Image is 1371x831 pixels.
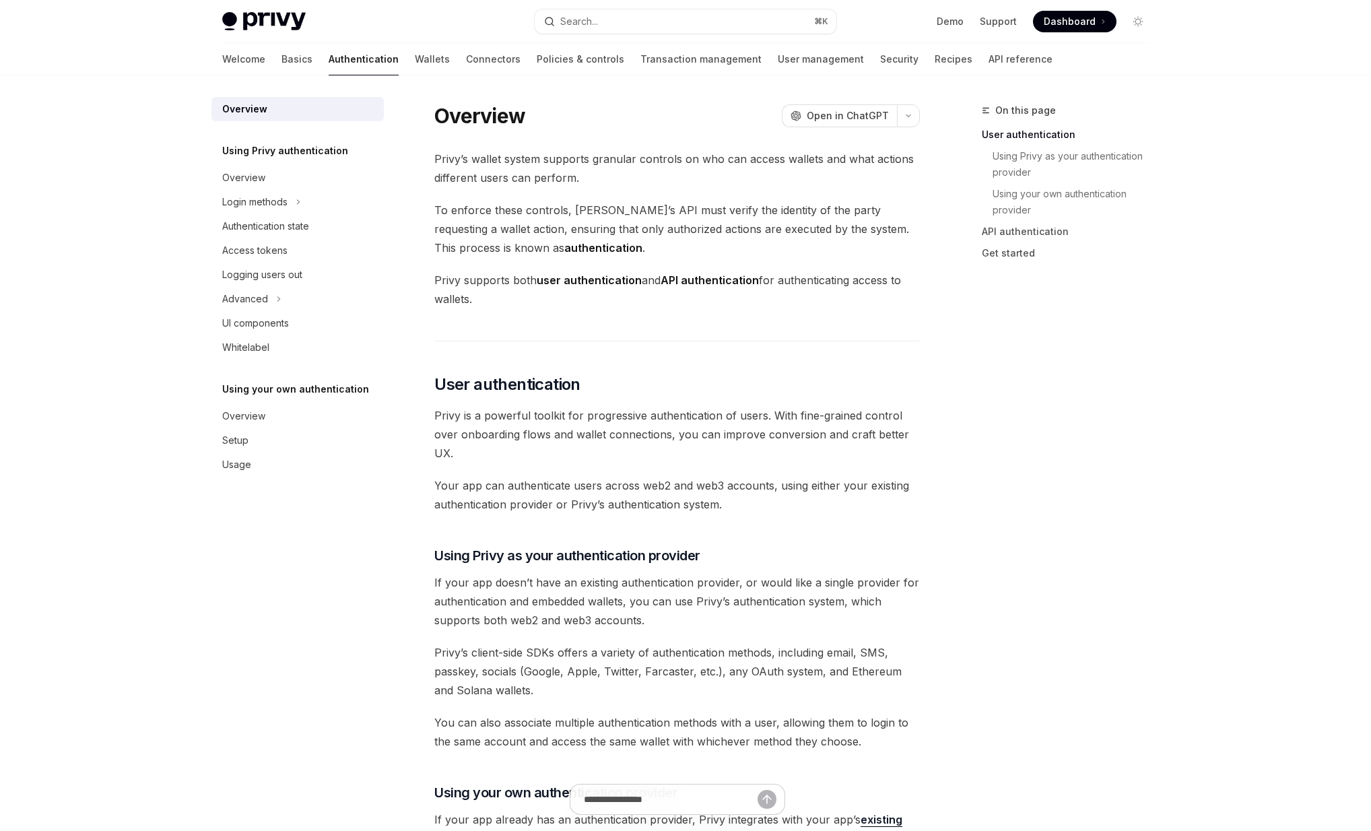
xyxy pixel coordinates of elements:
[222,242,288,259] div: Access tokens
[329,43,399,75] a: Authentication
[222,43,265,75] a: Welcome
[434,374,580,395] span: User authentication
[935,43,972,75] a: Recipes
[640,43,762,75] a: Transaction management
[211,404,384,428] a: Overview
[222,12,306,31] img: light logo
[222,408,265,424] div: Overview
[778,43,864,75] a: User management
[993,145,1160,183] a: Using Privy as your authentication provider
[434,149,920,187] span: Privy’s wallet system supports granular controls on who can access wallets and what actions diffe...
[222,101,267,117] div: Overview
[434,104,525,128] h1: Overview
[434,476,920,514] span: Your app can authenticate users across web2 and web3 accounts, using either your existing authent...
[1044,15,1096,28] span: Dashboard
[807,109,889,123] span: Open in ChatGPT
[415,43,450,75] a: Wallets
[661,273,759,287] strong: API authentication
[211,428,384,453] a: Setup
[758,790,776,809] button: Send message
[434,643,920,700] span: Privy’s client-side SDKs offers a variety of authentication methods, including email, SMS, passke...
[222,381,369,397] h5: Using your own authentication
[211,238,384,263] a: Access tokens
[1033,11,1116,32] a: Dashboard
[434,271,920,308] span: Privy supports both and for authenticating access to wallets.
[564,241,642,255] strong: authentication
[537,43,624,75] a: Policies & controls
[982,221,1160,242] a: API authentication
[434,546,700,565] span: Using Privy as your authentication provider
[782,104,897,127] button: Open in ChatGPT
[434,573,920,630] span: If your app doesn’t have an existing authentication provider, or would like a single provider for...
[222,194,288,210] div: Login methods
[222,315,289,331] div: UI components
[222,170,265,186] div: Overview
[281,43,312,75] a: Basics
[434,713,920,751] span: You can also associate multiple authentication methods with a user, allowing them to login to the...
[535,9,836,34] button: Search...⌘K
[211,453,384,477] a: Usage
[211,97,384,121] a: Overview
[880,43,918,75] a: Security
[995,102,1056,119] span: On this page
[222,143,348,159] h5: Using Privy authentication
[222,291,268,307] div: Advanced
[466,43,521,75] a: Connectors
[982,124,1160,145] a: User authentication
[222,457,251,473] div: Usage
[222,218,309,234] div: Authentication state
[211,214,384,238] a: Authentication state
[537,273,642,287] strong: user authentication
[814,16,828,27] span: ⌘ K
[989,43,1052,75] a: API reference
[434,406,920,463] span: Privy is a powerful toolkit for progressive authentication of users. With fine-grained control ov...
[993,183,1160,221] a: Using your own authentication provider
[222,432,248,448] div: Setup
[980,15,1017,28] a: Support
[434,201,920,257] span: To enforce these controls, [PERSON_NAME]’s API must verify the identity of the party requesting a...
[1127,11,1149,32] button: Toggle dark mode
[211,311,384,335] a: UI components
[937,15,964,28] a: Demo
[211,166,384,190] a: Overview
[560,13,598,30] div: Search...
[222,267,302,283] div: Logging users out
[211,263,384,287] a: Logging users out
[222,339,269,356] div: Whitelabel
[982,242,1160,264] a: Get started
[211,335,384,360] a: Whitelabel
